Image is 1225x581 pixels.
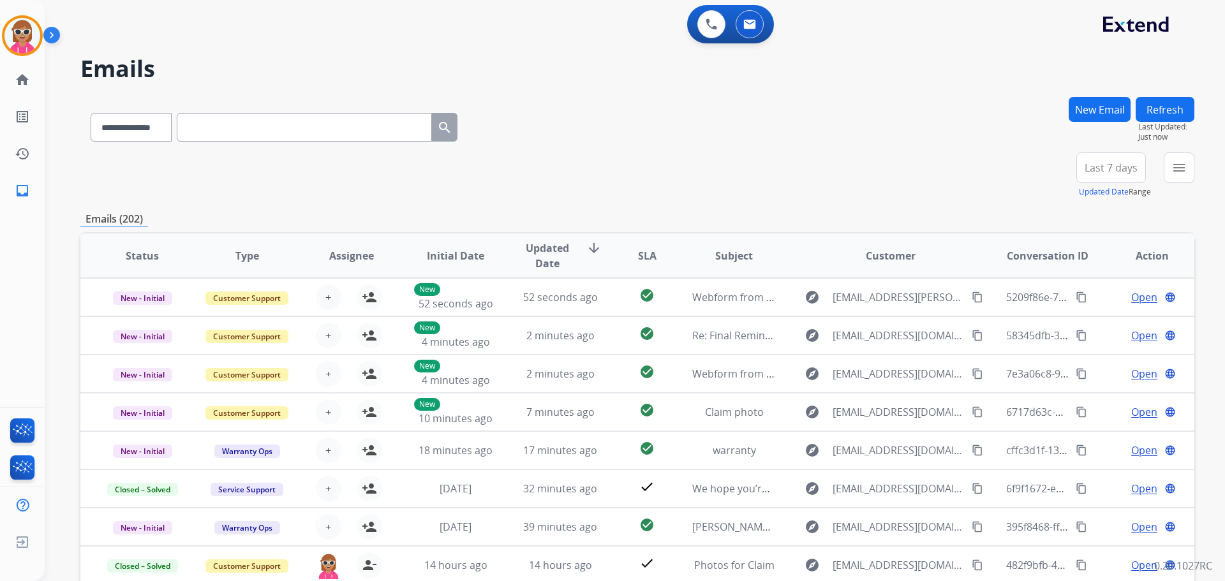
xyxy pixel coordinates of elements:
mat-icon: person_add [362,443,377,458]
span: + [325,328,331,343]
mat-icon: content_copy [972,330,983,341]
img: agent-avatar [316,552,341,579]
mat-icon: content_copy [1076,330,1087,341]
span: cffc3d1f-13eb-4fab-ac8a-961312a73210 [1006,443,1193,457]
mat-icon: language [1164,368,1176,379]
mat-icon: explore [805,366,820,381]
span: 52 seconds ago [523,290,598,304]
mat-icon: check_circle [639,441,655,456]
span: 6717d63c-88e8-48b8-bd9d-96ad0b142c28 [1006,405,1206,419]
mat-icon: content_copy [1076,368,1087,379]
p: New [414,360,440,372]
span: 10 minutes ago [419,411,493,425]
mat-icon: check [639,555,655,571]
button: Refresh [1136,97,1194,122]
button: Last 7 days [1076,152,1146,183]
span: 58345dfb-3ae0-4c88-994a-9d15865b66fe [1006,328,1199,342]
mat-icon: check_circle [639,402,655,418]
span: Open [1131,519,1157,534]
span: [DATE] [440,482,471,496]
span: Just now [1138,132,1194,142]
span: Customer Support [205,330,288,343]
mat-icon: person_add [362,404,377,420]
span: Webform from [PERSON_NAME][EMAIL_ADDRESS][PERSON_NAME][DOMAIN_NAME] on [DATE] [692,290,1140,304]
mat-icon: menu [1171,160,1187,175]
mat-icon: person_add [362,481,377,496]
mat-icon: check_circle [639,517,655,533]
mat-icon: content_copy [972,559,983,571]
mat-icon: list_alt [15,109,30,124]
span: + [325,366,331,381]
button: Updated Date [1079,187,1129,197]
span: [EMAIL_ADDRESS][DOMAIN_NAME] [833,404,964,420]
mat-icon: language [1164,521,1176,533]
span: Initial Date [427,248,484,263]
span: 5209f86e-739d-4ac5-8085-2ec87da6c6a0 [1006,290,1199,304]
span: 7e3a06c8-95eb-4436-ab41-34377a25ba6c [1006,367,1203,381]
span: Open [1131,290,1157,305]
mat-icon: explore [805,557,820,573]
mat-icon: content_copy [972,521,983,533]
span: New - Initial [113,445,172,458]
span: Closed – Solved [107,559,178,573]
span: New - Initial [113,330,172,343]
mat-icon: language [1164,483,1176,494]
span: 395f8468-ff91-4e3b-b252-674b4ebe17d1 [1006,520,1199,534]
span: Open [1131,557,1157,573]
span: Conversation ID [1007,248,1088,263]
span: Claim photo [705,405,764,419]
span: 2 minutes ago [526,367,595,381]
mat-icon: explore [805,519,820,534]
button: + [316,514,341,540]
p: New [414,283,440,296]
mat-icon: search [437,120,452,135]
span: [PERSON_NAME] Contract [692,520,816,534]
span: SLA [638,248,657,263]
mat-icon: check [639,479,655,494]
mat-icon: person_add [362,519,377,534]
span: 18 minutes ago [419,443,493,457]
span: Customer Support [205,368,288,381]
p: New [414,398,440,411]
button: + [316,476,341,501]
mat-icon: check_circle [639,326,655,341]
span: 7 minutes ago [526,405,595,419]
mat-icon: content_copy [972,483,983,494]
span: Last Updated: [1138,122,1194,132]
mat-icon: person_remove [362,557,377,573]
span: + [325,519,331,534]
span: Open [1131,366,1157,381]
mat-icon: content_copy [972,406,983,418]
mat-icon: person_add [362,366,377,381]
p: Emails (202) [80,211,148,227]
mat-icon: language [1164,445,1176,456]
span: Type [235,248,259,263]
span: Webform from [EMAIL_ADDRESS][DOMAIN_NAME] on [DATE] [692,367,981,381]
mat-icon: content_copy [1076,521,1087,533]
mat-icon: home [15,72,30,87]
mat-icon: content_copy [972,291,983,303]
button: + [316,284,341,310]
span: Customer Support [205,406,288,420]
span: New - Initial [113,521,172,534]
h2: Emails [80,56,1194,82]
span: Subject [715,248,753,263]
p: 0.20.1027RC [1154,558,1212,573]
span: Open [1131,481,1157,496]
mat-icon: content_copy [1076,291,1087,303]
span: 2 minutes ago [526,328,595,342]
span: 17 minutes ago [523,443,597,457]
p: New [414,321,440,334]
span: 6f9f1672-eb81-4a71-a506-8134cdc64c47 [1006,482,1197,496]
span: Service Support [211,483,283,496]
mat-icon: explore [805,443,820,458]
span: Closed – Solved [107,483,178,496]
span: + [325,290,331,305]
mat-icon: person_add [362,290,377,305]
span: Customer Support [205,559,288,573]
button: + [316,323,341,348]
mat-icon: content_copy [972,445,983,456]
mat-icon: content_copy [1076,406,1087,418]
mat-icon: check_circle [639,364,655,379]
span: [EMAIL_ADDRESS][DOMAIN_NAME] [833,328,964,343]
